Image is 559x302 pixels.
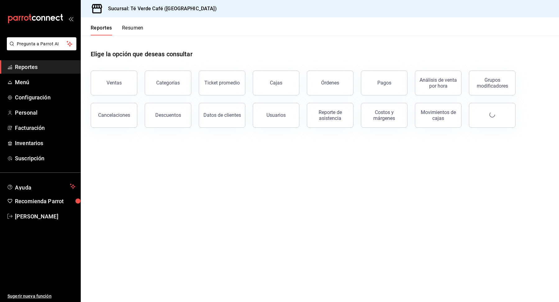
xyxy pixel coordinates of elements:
div: Cancelaciones [98,112,130,118]
span: Facturación [15,124,75,132]
span: Configuración [15,93,75,102]
a: Pregunta a Parrot AI [4,45,76,52]
div: navigation tabs [91,25,143,35]
span: [PERSON_NAME] [15,212,75,221]
div: Cajas [270,79,283,87]
button: Órdenes [307,71,353,95]
button: Costos y márgenes [361,103,407,128]
h3: Sucursal: Té Verde Café ([GEOGRAPHIC_DATA]) [103,5,217,12]
span: Pregunta a Parrot AI [17,41,67,47]
button: Resumen [122,25,143,35]
button: Grupos modificadores [469,71,516,95]
div: Categorías [156,80,180,86]
div: Análisis de venta por hora [419,77,457,89]
span: Recomienda Parrot [15,197,75,205]
button: Categorías [145,71,191,95]
div: Ticket promedio [204,80,240,86]
button: Pagos [361,71,407,95]
div: Datos de clientes [203,112,241,118]
button: Reporte de asistencia [307,103,353,128]
div: Ventas [107,80,122,86]
div: Pagos [377,80,391,86]
span: Menú [15,78,75,86]
span: Sugerir nueva función [7,293,75,300]
span: Inventarios [15,139,75,147]
button: Datos de clientes [199,103,245,128]
button: Ticket promedio [199,71,245,95]
span: Ayuda [15,183,67,190]
div: Usuarios [266,112,286,118]
h1: Elige la opción que deseas consultar [91,49,193,59]
button: Descuentos [145,103,191,128]
span: Suscripción [15,154,75,162]
a: Cajas [253,71,299,95]
button: Movimientos de cajas [415,103,461,128]
div: Movimientos de cajas [419,109,457,121]
button: Análisis de venta por hora [415,71,461,95]
button: Reportes [91,25,112,35]
div: Descuentos [155,112,181,118]
button: Usuarios [253,103,299,128]
button: Cancelaciones [91,103,137,128]
span: Reportes [15,63,75,71]
div: Órdenes [321,80,339,86]
button: Pregunta a Parrot AI [7,37,76,50]
div: Reporte de asistencia [311,109,349,121]
div: Costos y márgenes [365,109,403,121]
button: Ventas [91,71,137,95]
div: Grupos modificadores [473,77,511,89]
button: open_drawer_menu [68,16,73,21]
span: Personal [15,108,75,117]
